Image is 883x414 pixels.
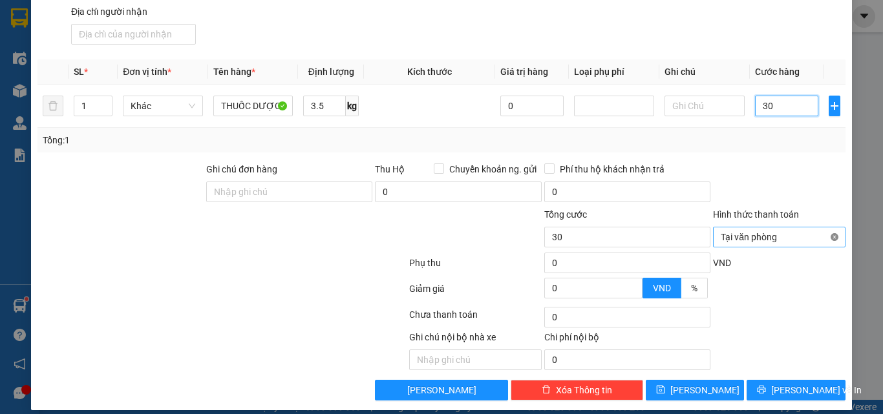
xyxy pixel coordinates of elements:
label: Hình thức thanh toán [713,209,799,220]
span: Đơn vị tính [123,67,171,77]
input: Ghi Chú [665,96,745,116]
th: Loại phụ phí [569,59,659,85]
button: plus [829,96,840,116]
span: Xóa Thông tin [556,383,612,397]
span: Thu Hộ [375,164,405,174]
span: Khác [131,96,195,116]
input: VD: Bàn, Ghế [213,96,293,116]
button: printer[PERSON_NAME] và In [747,380,846,400]
label: Ghi chú đơn hàng [206,164,277,174]
span: Kích thước [407,67,452,77]
div: Phụ thu [408,256,543,278]
span: Phí thu hộ khách nhận trả [555,162,670,176]
button: deleteXóa Thông tin [511,380,643,400]
span: Giá trị hàng [500,67,548,77]
div: Ghi chú nội bộ nhà xe [409,330,542,349]
span: Cước hàng [755,67,800,77]
span: Tên hàng [213,67,255,77]
span: [PERSON_NAME] [670,383,739,397]
div: Địa chỉ người nhận [71,5,196,19]
div: Chi phí nội bộ [544,330,710,349]
span: Chuyển khoản ng. gửi [444,162,542,176]
div: Giảm giá [408,282,543,304]
span: Định lượng [308,67,354,77]
span: Tại văn phòng [721,227,838,247]
span: SL [74,67,84,77]
input: Nhập ghi chú [409,349,542,370]
button: save[PERSON_NAME] [646,380,745,400]
div: Tổng: 1 [43,133,342,147]
span: plus [829,101,840,111]
div: Chưa thanh toán [408,307,543,330]
span: save [656,385,665,395]
span: [PERSON_NAME] và In [771,383,862,397]
span: % [691,283,697,293]
span: kg [346,96,359,116]
button: delete [43,96,63,116]
th: Ghi chú [659,59,750,85]
span: delete [542,385,551,395]
span: [PERSON_NAME] [407,383,476,397]
button: [PERSON_NAME] [375,380,507,400]
input: Địa chỉ của người nhận [71,24,196,45]
span: Tổng cước [544,209,587,220]
input: 0 [500,96,564,116]
span: VND [653,283,671,293]
span: VND [713,258,731,268]
input: Ghi chú đơn hàng [206,181,372,202]
span: close-circle [831,233,838,241]
span: printer [757,385,766,395]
